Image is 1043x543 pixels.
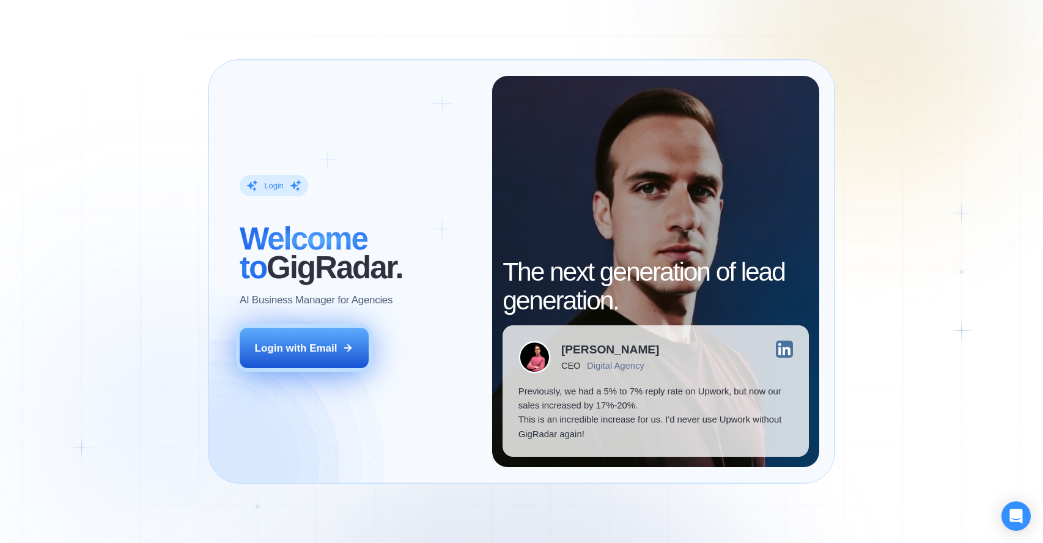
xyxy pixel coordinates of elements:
[1001,501,1031,531] div: Open Intercom Messenger
[561,360,580,371] div: CEO
[587,360,644,371] div: Digital Agency
[240,328,369,368] button: Login with Email
[240,225,477,283] h2: ‍ GigRadar.
[240,293,393,307] p: AI Business Manager for Agencies
[255,341,337,355] div: Login with Email
[518,384,793,441] p: Previously, we had a 5% to 7% reply rate on Upwork, but now our sales increased by 17%-20%. This ...
[240,221,367,285] span: Welcome to
[503,257,809,315] h2: The next generation of lead generation.
[561,344,660,355] div: [PERSON_NAME]
[264,180,283,191] div: Login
